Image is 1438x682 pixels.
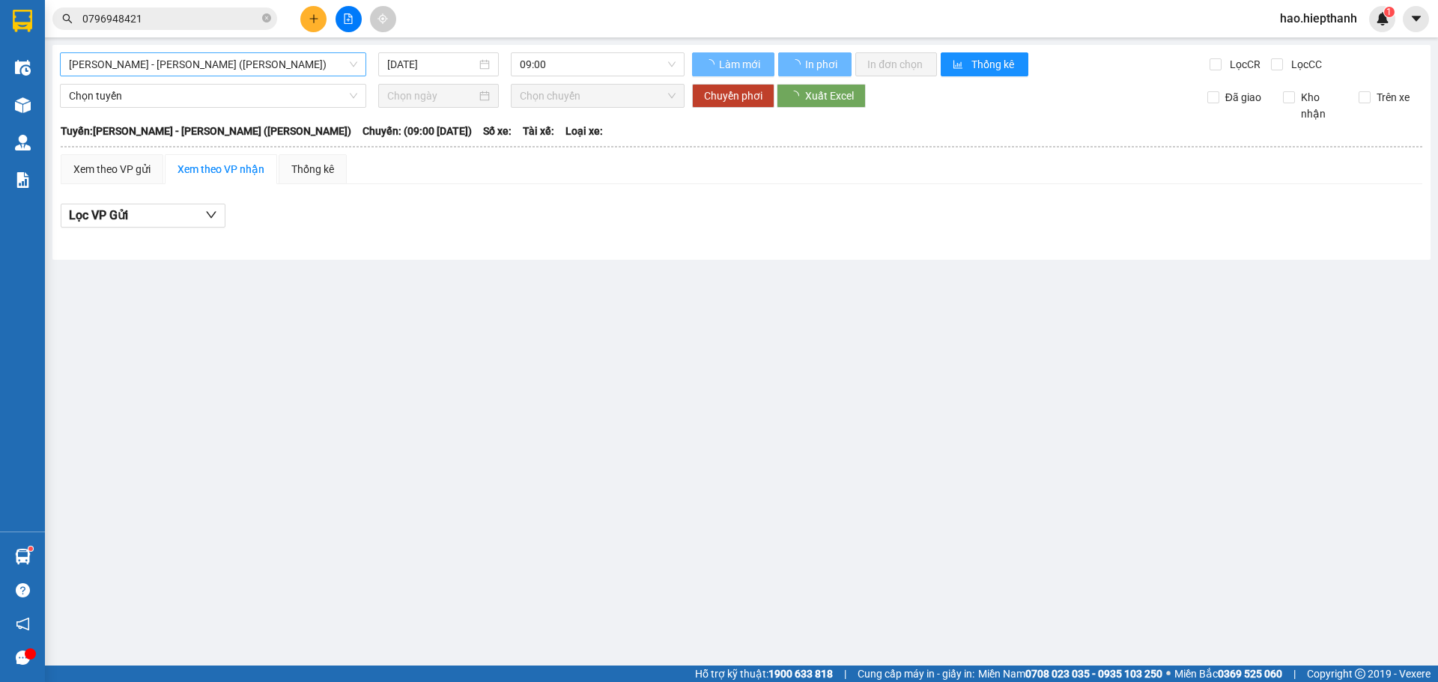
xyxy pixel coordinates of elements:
[768,668,833,680] strong: 1900 633 818
[309,13,319,24] span: plus
[520,53,676,76] span: 09:00
[978,666,1162,682] span: Miền Nam
[719,56,762,73] span: Làm mới
[370,6,396,32] button: aim
[1025,668,1162,680] strong: 0708 023 035 - 0935 103 250
[377,13,388,24] span: aim
[387,88,476,104] input: Chọn ngày
[69,206,128,225] span: Lọc VP Gửi
[69,85,357,107] span: Chọn tuyến
[69,53,357,76] span: Hồ Chí Minh - Tân Châu (TIỀN)
[82,10,259,27] input: Tìm tên, số ĐT hoặc mã đơn
[1371,89,1416,106] span: Trên xe
[15,135,31,150] img: warehouse-icon
[1218,668,1282,680] strong: 0369 525 060
[1293,666,1296,682] span: |
[692,84,774,108] button: Chuyển phơi
[15,549,31,564] img: warehouse-icon
[692,52,774,76] button: Làm mới
[941,52,1028,76] button: bar-chartThống kê
[13,10,32,32] img: logo-vxr
[1410,12,1423,25] span: caret-down
[73,161,151,177] div: Xem theo VP gửi
[483,123,512,139] span: Số xe:
[336,6,362,32] button: file-add
[343,13,354,24] span: file-add
[262,12,271,26] span: close-circle
[16,583,30,597] span: question-circle
[565,123,603,139] span: Loại xe:
[61,204,225,228] button: Lọc VP Gửi
[15,172,31,188] img: solution-icon
[844,666,846,682] span: |
[790,59,803,70] span: loading
[61,125,351,137] b: Tuyến: [PERSON_NAME] - [PERSON_NAME] ([PERSON_NAME])
[858,666,974,682] span: Cung cấp máy in - giấy in:
[1295,89,1347,122] span: Kho nhận
[28,546,33,551] sup: 1
[953,59,965,71] span: bar-chart
[15,60,31,76] img: warehouse-icon
[362,123,472,139] span: Chuyến: (09:00 [DATE])
[1224,56,1263,73] span: Lọc CR
[1386,7,1392,17] span: 1
[262,13,271,22] span: close-circle
[1355,669,1365,679] span: copyright
[805,56,840,73] span: In phơi
[704,59,717,70] span: loading
[205,209,217,221] span: down
[1403,6,1429,32] button: caret-down
[523,123,554,139] span: Tài xế:
[62,13,73,24] span: search
[1285,56,1324,73] span: Lọc CC
[291,161,334,177] div: Thống kê
[1219,89,1267,106] span: Đã giao
[777,84,866,108] button: Xuất Excel
[16,651,30,665] span: message
[15,97,31,113] img: warehouse-icon
[520,85,676,107] span: Chọn chuyến
[1166,671,1171,677] span: ⚪️
[778,52,852,76] button: In phơi
[300,6,327,32] button: plus
[178,161,264,177] div: Xem theo VP nhận
[695,666,833,682] span: Hỗ trợ kỹ thuật:
[387,56,476,73] input: 15/10/2025
[855,52,937,76] button: In đơn chọn
[1376,12,1389,25] img: icon-new-feature
[16,617,30,631] span: notification
[1174,666,1282,682] span: Miền Bắc
[1268,9,1369,28] span: hao.hiepthanh
[1384,7,1395,17] sup: 1
[971,56,1016,73] span: Thống kê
